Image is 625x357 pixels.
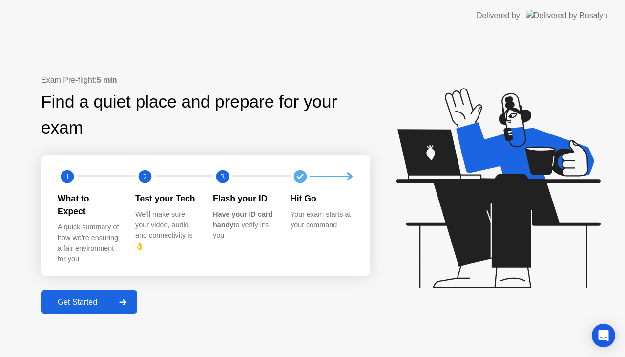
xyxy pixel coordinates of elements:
div: Your exam starts at your command [291,209,353,230]
text: 2 [143,172,147,181]
img: Delivered by Rosalyn [526,10,607,21]
button: Get Started [41,290,137,314]
b: Have your ID card handy [213,210,272,229]
div: Find a quiet place and prepare for your exam [41,89,370,141]
div: We’ll make sure your video, audio and connectivity is 👌 [135,209,197,251]
b: 5 min [97,76,117,84]
div: Test your Tech [135,192,197,205]
div: to verify it’s you [213,209,275,241]
div: What to Expect [58,192,120,218]
text: 3 [221,172,225,181]
div: Hit Go [291,192,353,205]
div: Get Started [44,298,111,307]
text: 1 [65,172,69,181]
div: A quick summary of how we’re ensuring a fair environment for you [58,222,120,264]
div: Flash your ID [213,192,275,205]
div: Delivered by [477,10,520,22]
div: Exam Pre-flight: [41,74,370,86]
div: Open Intercom Messenger [592,324,615,347]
